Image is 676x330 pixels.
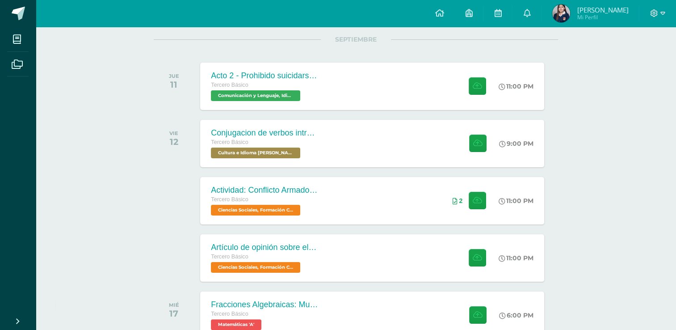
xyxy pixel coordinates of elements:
span: Matemáticas 'A' [211,319,261,330]
span: Mi Perfil [577,13,628,21]
div: Fracciones Algebraicas: Multiplicación y División [211,300,318,309]
div: Acto 2 - Prohibido suicidarse en primavera [211,71,318,80]
div: VIE [169,130,178,136]
span: Comunicación y Lenguaje, Idioma Español 'A' [211,90,300,101]
div: 11:00 PM [499,197,533,205]
span: [PERSON_NAME] [577,5,628,14]
span: Tercero Básico [211,82,248,88]
div: 9:00 PM [499,140,533,148]
img: 8a3ec318ed443af9718321b667f3e713.png [552,4,570,22]
span: Tercero Básico [211,139,248,145]
div: 11:00 PM [499,254,533,262]
span: Ciencias Sociales, Formación Ciudadana e Interculturalidad 'A' [211,262,300,273]
span: Tercero Básico [211,311,248,317]
span: Tercero Básico [211,196,248,203]
span: Tercero Básico [211,254,248,260]
div: Archivos entregados [452,197,462,204]
span: Ciencias Sociales, Formación Ciudadana e Interculturalidad 'A' [211,205,300,216]
div: Actividad: Conflicto Armado Interno [211,186,318,195]
div: 6:00 PM [499,311,533,319]
span: Cultura e Idioma Maya Garífuna o Xinca 'A' [211,148,300,158]
div: 11 [169,79,179,90]
span: SEPTIEMBRE [321,35,391,43]
div: 12 [169,136,178,147]
div: 11:00 PM [499,82,533,90]
div: Artículo de opinión sobre el Conflicto Armado Interno [211,243,318,252]
span: 2 [459,197,462,204]
div: Conjugacion de verbos intransitivo, tiempo pasado en Kaqchikel [211,128,318,138]
div: JUE [169,73,179,79]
